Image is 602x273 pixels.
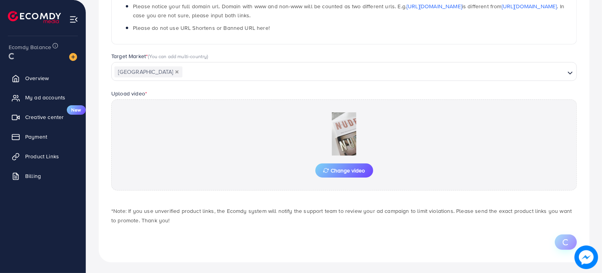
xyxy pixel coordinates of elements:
span: Change video [323,168,365,173]
label: Upload video [111,90,147,97]
span: New [67,105,86,115]
img: image [574,246,598,269]
a: Payment [6,129,80,145]
div: Search for option [111,62,577,81]
img: menu [69,15,78,24]
img: image [69,53,77,61]
img: Preview Image [305,112,383,156]
span: Payment [25,133,47,141]
p: *Note: If you use unverified product links, the Ecomdy system will notify the support team to rev... [111,206,577,225]
a: Product Links [6,148,80,164]
span: Ecomdy Balance [9,43,51,51]
a: [URL][DOMAIN_NAME] [502,2,557,10]
a: Creative centerNew [6,109,80,125]
a: [URL][DOMAIN_NAME] [407,2,462,10]
span: Please notice your full domain url. Domain with www and non-www will be counted as two different ... [133,2,564,19]
input: Search for option [183,66,564,78]
a: Billing [6,168,80,184]
a: My ad accounts [6,90,80,105]
a: Overview [6,70,80,86]
span: Billing [25,172,41,180]
span: [GEOGRAPHIC_DATA] [114,66,182,77]
span: My ad accounts [25,93,65,101]
span: Please do not use URL Shortens or Banned URL here! [133,24,270,32]
span: (You can add multi-country) [148,53,208,60]
label: Target Market [111,52,208,60]
span: Creative center [25,113,64,121]
span: Overview [25,74,49,82]
button: Change video [315,163,373,178]
button: Deselect Pakistan [175,70,179,74]
img: logo [8,11,61,23]
span: Product Links [25,152,59,160]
